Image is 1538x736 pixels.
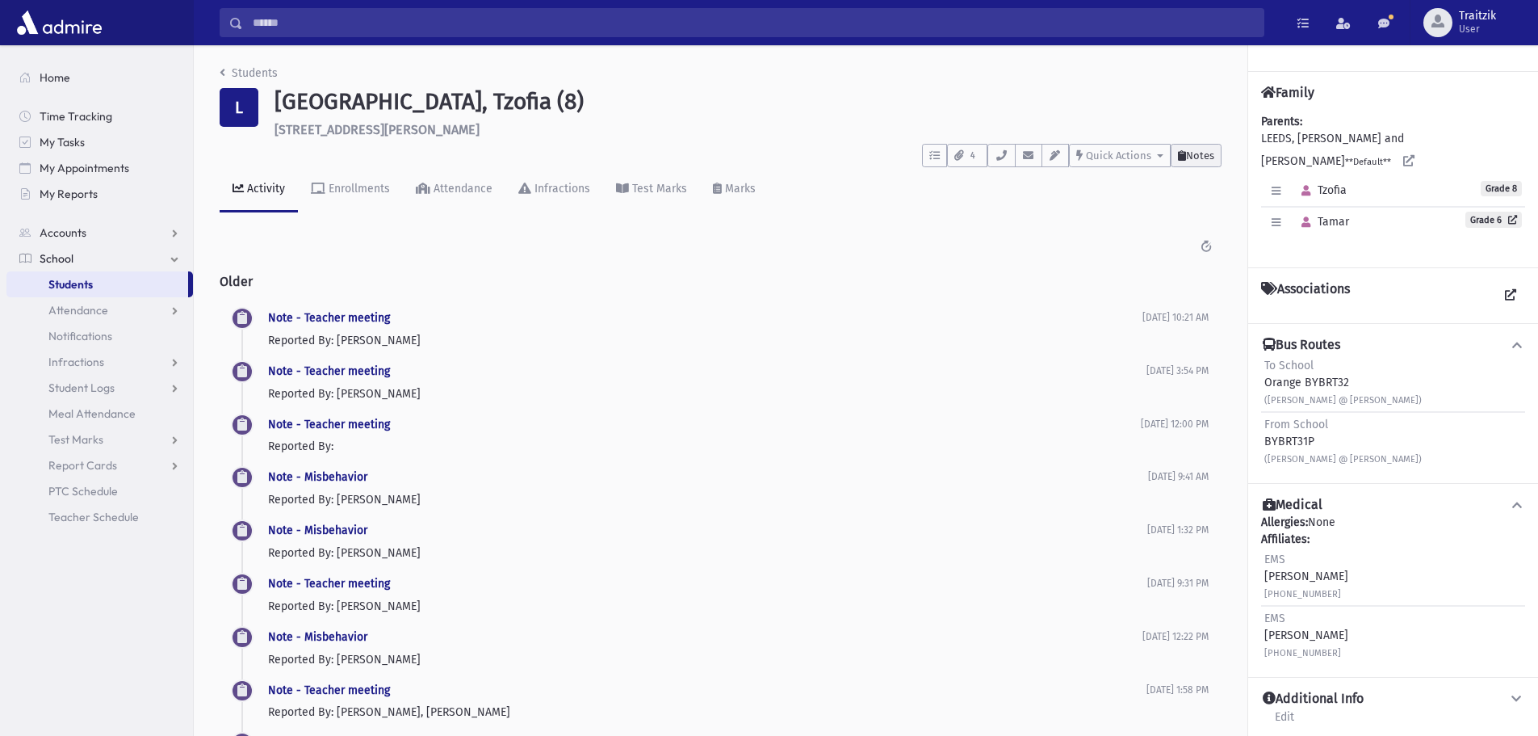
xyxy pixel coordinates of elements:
span: Student Logs [48,381,115,395]
a: Infractions [6,349,193,375]
div: Test Marks [629,182,687,196]
span: EMS [1264,612,1285,625]
div: LEEDS, [PERSON_NAME] and [PERSON_NAME] [1261,113,1525,254]
span: [DATE] 3:54 PM [1146,365,1209,376]
span: My Tasks [40,135,85,149]
a: Note - Misbehavior [268,470,367,484]
a: Activity [220,167,298,212]
small: ([PERSON_NAME] @ [PERSON_NAME]) [1264,454,1422,465]
a: My Tasks [6,129,193,155]
span: Meal Attendance [48,406,136,421]
div: Attendance [430,182,492,196]
a: Attendance [403,167,505,212]
a: Students [220,66,278,80]
b: Allergies: [1261,515,1308,529]
a: Note - Teacher meeting [268,577,390,591]
span: Attendance [48,303,108,318]
span: Quick Actions [1086,149,1151,162]
h2: Older [220,261,1222,302]
div: L [220,88,258,127]
span: Teacher Schedule [48,510,139,524]
span: Grade 8 [1481,181,1522,196]
a: Students [6,271,188,297]
small: ([PERSON_NAME] @ [PERSON_NAME]) [1264,395,1422,406]
a: Test Marks [603,167,700,212]
b: Affiliates: [1261,532,1310,546]
h4: Family [1261,85,1314,100]
a: Infractions [505,167,603,212]
span: [DATE] 10:21 AM [1142,312,1209,323]
small: [PHONE_NUMBER] [1264,589,1341,599]
span: To School [1264,359,1314,372]
span: Tamar [1294,215,1349,229]
p: Reported By: [PERSON_NAME] [268,598,1147,615]
button: Additional Info [1261,691,1525,708]
span: Infractions [48,355,104,369]
a: Student Logs [6,375,193,401]
div: Activity [244,182,285,196]
p: Reported By: [PERSON_NAME] [268,651,1142,668]
h4: Bus Routes [1263,337,1340,354]
span: [DATE] 12:22 PM [1142,631,1209,642]
h4: Medical [1263,497,1322,514]
a: PTC Schedule [6,478,193,504]
a: Note - Teacher meeting [268,311,390,325]
button: Medical [1261,497,1525,514]
span: [DATE] 9:31 PM [1147,578,1209,589]
span: Students [48,277,93,292]
span: [DATE] 12:00 PM [1141,418,1209,430]
span: Time Tracking [40,109,112,124]
span: Notes [1186,149,1214,162]
small: [PHONE_NUMBER] [1264,648,1341,658]
a: Home [6,65,193,90]
span: PTC Schedule [48,484,118,498]
button: Notes [1171,144,1222,167]
p: Reported By: [PERSON_NAME] [268,385,1146,402]
span: Traitzik [1459,10,1496,23]
a: Notifications [6,323,193,349]
img: AdmirePro [13,6,106,39]
span: My Reports [40,187,98,201]
div: Orange BYBRT32 [1264,357,1422,408]
a: My Reports [6,181,193,207]
span: Notifications [48,329,112,343]
div: None [1261,514,1525,664]
a: Grade 6 [1465,212,1522,228]
span: Tzofia [1294,183,1347,197]
p: Reported By: [PERSON_NAME], [PERSON_NAME] [268,704,1146,721]
span: Accounts [40,225,86,240]
h6: [STREET_ADDRESS][PERSON_NAME] [274,122,1222,137]
span: My Appointments [40,161,129,175]
span: [DATE] 1:58 PM [1146,684,1209,696]
a: Attendance [6,297,193,323]
a: Enrollments [298,167,403,212]
a: Test Marks [6,427,193,452]
a: Note - Misbehavior [268,630,367,644]
h4: Additional Info [1263,691,1364,708]
span: User [1459,23,1496,36]
a: Report Cards [6,452,193,478]
h4: Associations [1261,281,1350,310]
button: 4 [947,144,987,167]
a: Marks [700,167,769,212]
p: Reported By: [PERSON_NAME] [268,491,1148,508]
div: BYBRT31P [1264,416,1422,467]
a: My Appointments [6,155,193,181]
a: Teacher Schedule [6,504,193,530]
span: 4 [966,149,980,163]
span: [DATE] 9:41 AM [1148,471,1209,482]
span: EMS [1264,553,1285,566]
p: Reported By: [PERSON_NAME] [268,332,1142,349]
div: [PERSON_NAME] [1264,610,1348,661]
span: School [40,251,73,266]
a: View all Associations [1496,281,1525,310]
span: Home [40,70,70,85]
a: Time Tracking [6,103,193,129]
div: Enrollments [325,182,390,196]
nav: breadcrumb [220,65,278,88]
a: Note - Teacher meeting [268,418,390,431]
h1: [GEOGRAPHIC_DATA], Tzofia (8) [274,88,1222,116]
button: Bus Routes [1261,337,1525,354]
a: Note - Teacher meeting [268,364,390,378]
div: [PERSON_NAME] [1264,551,1348,602]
